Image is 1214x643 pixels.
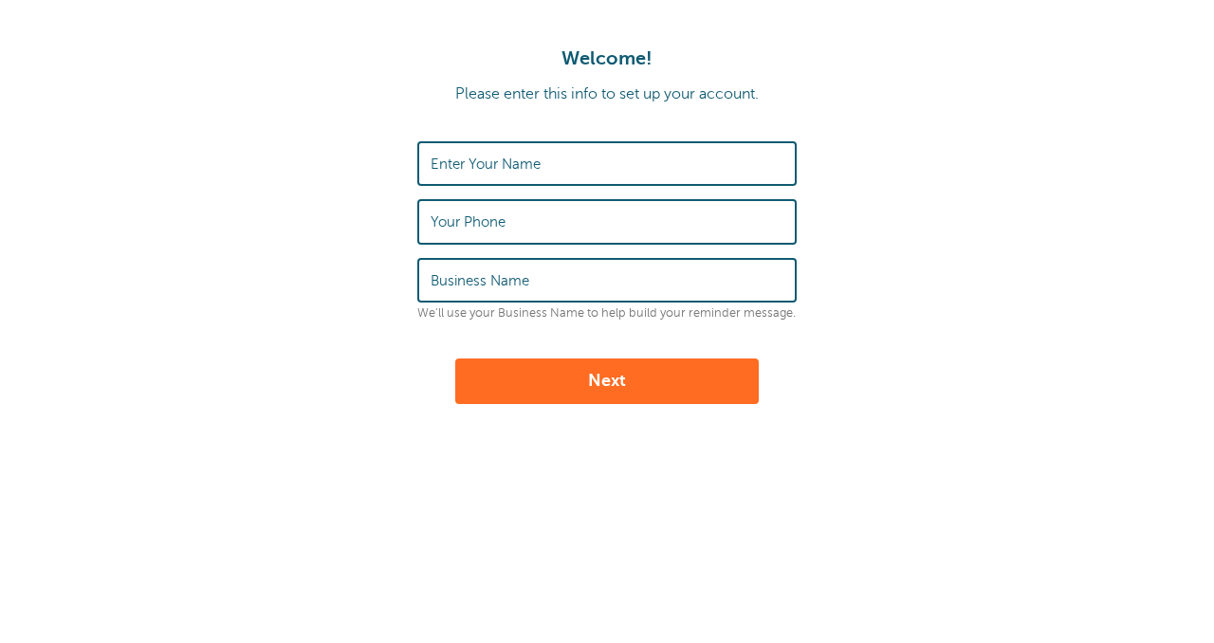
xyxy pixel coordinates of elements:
label: Business Name [431,272,529,289]
label: Your Phone [431,213,506,230]
p: We'll use your Business Name to help build your reminder message. [417,306,797,321]
p: Please enter this info to set up your account. [19,85,1195,103]
h1: Welcome! [19,47,1195,70]
button: Next [455,358,759,404]
label: Enter Your Name [431,156,541,173]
